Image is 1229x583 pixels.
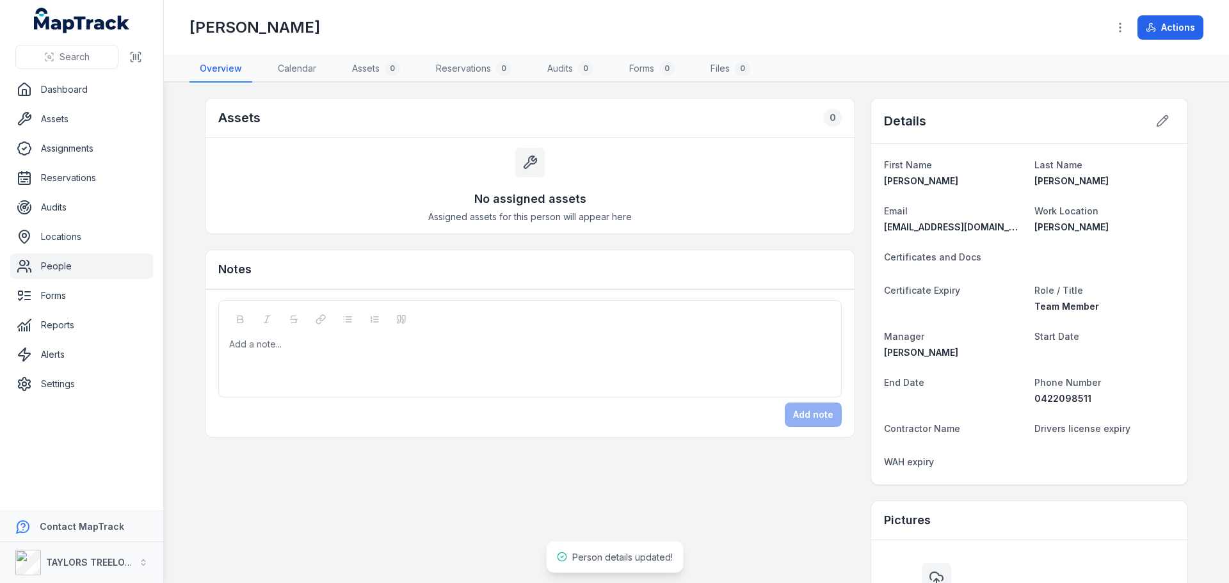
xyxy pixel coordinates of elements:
[34,8,130,33] a: MapTrack
[1034,301,1099,312] span: Team Member
[884,285,960,296] span: Certificate Expiry
[10,342,153,367] a: Alerts
[10,253,153,279] a: People
[40,521,124,532] strong: Contact MapTrack
[189,17,320,38] h1: [PERSON_NAME]
[218,260,252,278] h3: Notes
[884,511,931,529] h3: Pictures
[1034,331,1079,342] span: Start Date
[10,136,153,161] a: Assignments
[1034,175,1109,186] span: [PERSON_NAME]
[884,347,958,358] span: [PERSON_NAME]
[474,190,586,208] h3: No assigned assets
[10,312,153,338] a: Reports
[884,456,934,467] span: WAH expiry
[884,221,1038,232] span: [EMAIL_ADDRESS][DOMAIN_NAME]
[884,175,958,186] span: [PERSON_NAME]
[1034,393,1091,404] span: 0422098511
[10,165,153,191] a: Reservations
[385,61,400,76] div: 0
[884,112,926,130] h2: Details
[60,51,90,63] span: Search
[10,106,153,132] a: Assets
[428,211,632,223] span: Assigned assets for this person will appear here
[884,252,981,262] span: Certificates and Docs
[15,45,118,69] button: Search
[884,423,960,434] span: Contractor Name
[884,159,932,170] span: First Name
[268,56,326,83] a: Calendar
[1034,377,1101,388] span: Phone Number
[700,56,760,83] a: Files0
[659,61,675,76] div: 0
[537,56,604,83] a: Audits0
[884,205,908,216] span: Email
[824,109,842,127] div: 0
[1034,205,1098,216] span: Work Location
[10,283,153,308] a: Forms
[1137,15,1203,40] button: Actions
[619,56,685,83] a: Forms0
[10,77,153,102] a: Dashboard
[189,56,252,83] a: Overview
[342,56,410,83] a: Assets0
[218,109,261,127] h2: Assets
[884,331,924,342] span: Manager
[10,371,153,397] a: Settings
[1034,285,1083,296] span: Role / Title
[46,557,153,568] strong: TAYLORS TREELOPPING
[496,61,511,76] div: 0
[1034,159,1082,170] span: Last Name
[578,61,593,76] div: 0
[1034,423,1130,434] span: Drivers license expiry
[735,61,750,76] div: 0
[10,195,153,220] a: Audits
[426,56,522,83] a: Reservations0
[572,552,673,563] span: Person details updated!
[884,377,924,388] span: End Date
[10,224,153,250] a: Locations
[1034,221,1109,232] span: [PERSON_NAME]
